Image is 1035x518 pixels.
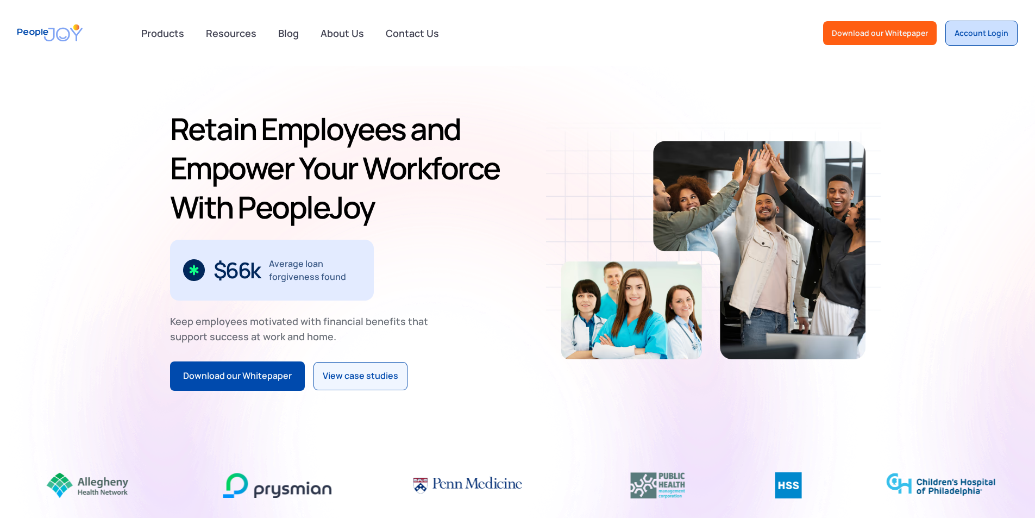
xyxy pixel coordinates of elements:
a: Account Login [945,21,1018,46]
a: View case studies [313,362,407,390]
div: 2 / 3 [170,240,374,301]
div: Download our Whitepaper [832,28,928,39]
a: About Us [314,21,371,45]
div: View case studies [323,369,398,383]
img: Retain-Employees-PeopleJoy [653,141,865,359]
a: Resources [199,21,263,45]
div: $66k [214,261,260,279]
a: Download our Whitepaper [170,361,305,391]
div: Keep employees motivated with financial benefits that support success at work and home. [170,314,437,344]
a: Download our Whitepaper [823,21,937,45]
h1: Retain Employees and Empower Your Workforce With PeopleJoy [170,109,513,227]
img: Retain-Employees-PeopleJoy [561,261,702,359]
a: home [17,17,83,48]
div: Download our Whitepaper [183,369,292,383]
a: Contact Us [379,21,446,45]
div: Products [135,22,191,44]
div: Average loan forgiveness found [269,257,361,283]
a: Blog [272,21,305,45]
div: Account Login [955,28,1008,39]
